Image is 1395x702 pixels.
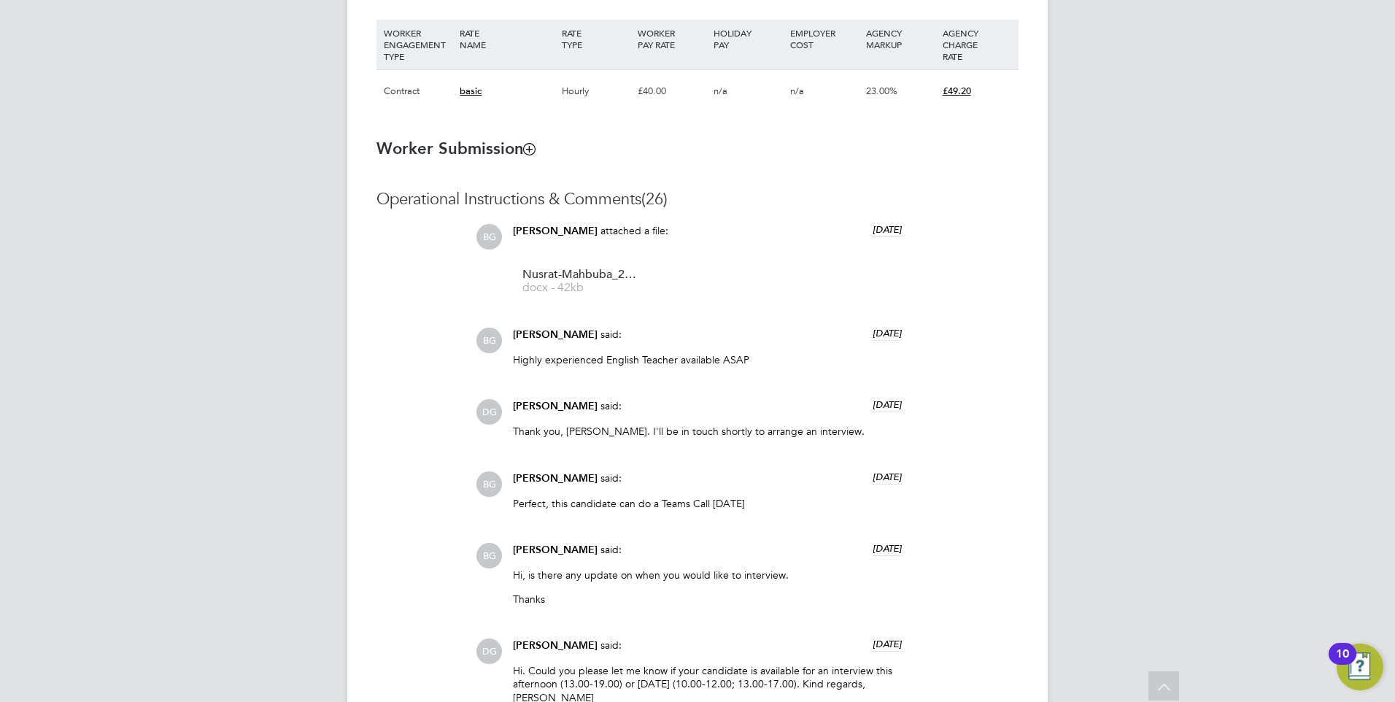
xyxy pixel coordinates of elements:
[476,471,502,497] span: BG
[476,328,502,353] span: BG
[634,70,710,112] div: £40.00
[380,20,456,69] div: WORKER ENGAGEMENT TYPE
[522,282,639,293] span: docx - 42kb
[456,20,557,58] div: RATE NAME
[476,399,502,425] span: DG
[866,85,897,97] span: 23.00%
[1336,654,1349,673] div: 10
[376,189,1019,210] h3: Operational Instructions & Comments
[513,568,902,582] p: Hi, is there any update on when you would like to interview.
[513,472,598,485] span: [PERSON_NAME]
[600,471,622,485] span: said:
[558,70,634,112] div: Hourly
[600,399,622,412] span: said:
[513,353,902,366] p: Highly experienced English Teacher available ASAP
[1337,644,1383,690] button: Open Resource Center, 10 new notifications
[873,223,902,236] span: [DATE]
[714,85,727,97] span: n/a
[873,398,902,411] span: [DATE]
[513,639,598,652] span: [PERSON_NAME]
[943,85,971,97] span: £49.20
[513,544,598,556] span: [PERSON_NAME]
[600,639,622,652] span: said:
[513,593,902,606] p: Thanks
[873,327,902,339] span: [DATE]
[710,20,786,58] div: HOLIDAY PAY
[376,139,535,158] b: Worker Submission
[787,20,862,58] div: EMPLOYER COST
[476,543,502,568] span: BG
[513,497,902,510] p: Perfect, this candidate can do a Teams Call [DATE]
[522,269,639,293] a: Nusrat-Mahbuba_29370026%201111111111 docx - 42kb
[862,20,938,58] div: AGENCY MARKUP
[513,425,902,438] p: Thank you, [PERSON_NAME]. I'll be in touch shortly to arrange an interview.
[600,328,622,341] span: said:
[873,471,902,483] span: [DATE]
[380,70,456,112] div: Contract
[513,328,598,341] span: [PERSON_NAME]
[513,225,598,237] span: [PERSON_NAME]
[939,20,1015,69] div: AGENCY CHARGE RATE
[790,85,804,97] span: n/a
[641,189,668,209] span: (26)
[522,269,639,280] span: Nusrat-Mahbuba_29370026%201111111111
[600,224,668,237] span: attached a file:
[558,20,634,58] div: RATE TYPE
[634,20,710,58] div: WORKER PAY RATE
[513,400,598,412] span: [PERSON_NAME]
[873,542,902,555] span: [DATE]
[476,639,502,664] span: DG
[600,543,622,556] span: said:
[476,224,502,250] span: BG
[873,638,902,650] span: [DATE]
[460,85,482,97] span: basic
